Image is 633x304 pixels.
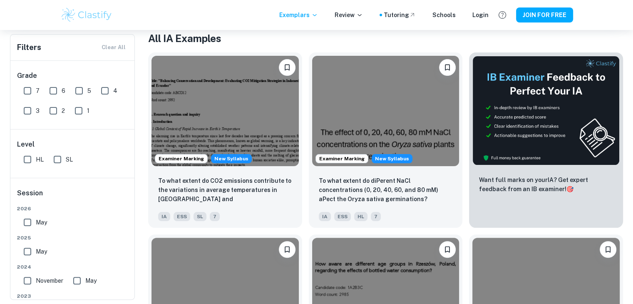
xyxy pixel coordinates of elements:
a: Schools [432,10,456,20]
span: 2025 [17,234,129,242]
button: JOIN FOR FREE [516,7,573,22]
button: Please log in to bookmark exemplars [600,241,616,258]
span: IA [319,212,331,221]
button: Help and Feedback [495,8,509,22]
span: 7 [210,212,220,221]
div: Starting from the May 2026 session, the ESS IA requirements have changed. We created this exempla... [211,154,252,163]
a: Examiner MarkingStarting from the May 2026 session, the ESS IA requirements have changed. We crea... [309,52,463,228]
h6: Session [17,188,129,205]
span: 4 [113,86,117,95]
button: Please log in to bookmark exemplars [439,241,456,258]
span: 3 [36,106,40,115]
img: ESS IA example thumbnail: To what extent do diPerent NaCl concentr [312,56,459,166]
span: IA [158,212,170,221]
img: Thumbnail [472,56,620,165]
span: SL [194,212,206,221]
span: 2026 [17,205,129,212]
a: Examiner MarkingStarting from the May 2026 session, the ESS IA requirements have changed. We crea... [148,52,302,228]
span: SL [66,155,73,164]
span: 2024 [17,263,129,271]
span: ESS [334,212,351,221]
span: 2023 [17,292,129,300]
span: New Syllabus [211,154,252,163]
p: Exemplars [279,10,318,20]
span: May [85,276,97,285]
h6: Grade [17,71,129,81]
span: 1 [87,106,89,115]
a: ThumbnailWant full marks on yourIA? Get expert feedback from an IB examiner! [469,52,623,228]
button: Please log in to bookmark exemplars [279,241,295,258]
span: 5 [87,86,91,95]
span: 6 [62,86,65,95]
span: HL [36,155,44,164]
a: Login [472,10,489,20]
span: HL [354,212,367,221]
span: May [36,218,47,227]
span: Examiner Marking [316,155,368,162]
h1: All IA Examples [148,31,623,46]
p: Review [335,10,363,20]
div: Starting from the May 2026 session, the ESS IA requirements have changed. We created this exempla... [372,154,412,163]
button: Please log in to bookmark exemplars [279,59,295,76]
span: 2 [62,106,65,115]
h6: Filters [17,42,41,53]
a: Tutoring [384,10,416,20]
p: To what extent do diPerent NaCl concentrations (0, 20, 40, 60, and 80 mM) aPect the Oryza sativa ... [319,176,453,204]
span: New Syllabus [372,154,412,163]
span: November [36,276,63,285]
p: To what extent do CO2 emissions contribute to the variations in average temperatures in Indonesia... [158,176,292,204]
img: Clastify logo [60,7,113,23]
span: May [36,247,47,256]
img: ESS IA example thumbnail: To what extent do CO2 emissions contribu [151,56,299,166]
button: Please log in to bookmark exemplars [439,59,456,76]
span: ESS [174,212,190,221]
span: 7 [371,212,381,221]
span: Examiner Marking [155,155,207,162]
h6: Level [17,140,129,150]
p: Want full marks on your IA ? Get expert feedback from an IB examiner! [479,175,613,194]
span: 7 [36,86,40,95]
span: 🎯 [566,186,573,192]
